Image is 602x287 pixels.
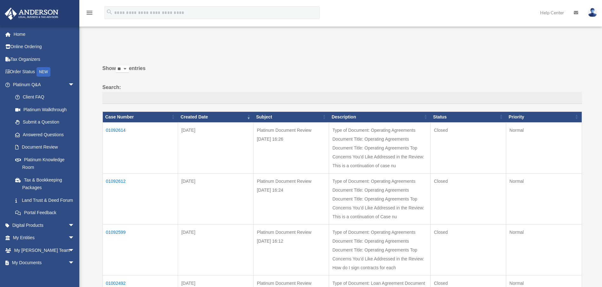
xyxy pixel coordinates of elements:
a: My Documentsarrow_drop_down [4,257,84,269]
td: Platinum Document Review [DATE] 16:12 [254,224,329,275]
a: Digital Productsarrow_drop_down [4,219,84,232]
span: arrow_drop_down [68,78,81,91]
a: Land Trust & Deed Forum [9,194,81,207]
td: Normal [506,173,582,224]
td: 01092612 [103,173,178,224]
td: [DATE] [178,122,254,173]
td: 01092599 [103,224,178,275]
select: Showentries [116,66,129,73]
label: Search: [103,83,582,104]
a: Portal Feedback [9,207,81,219]
td: Platinum Document Review [DATE] 16:26 [254,122,329,173]
span: arrow_drop_down [68,219,81,232]
td: Closed [431,173,506,224]
th: Priority: activate to sort column ascending [506,112,582,122]
a: Tax Organizers [4,53,84,66]
input: Search: [103,92,582,104]
td: Platinum Document Review [DATE] 16:24 [254,173,329,224]
a: Client FAQ [9,91,81,104]
a: Home [4,28,84,41]
th: Created Date: activate to sort column ascending [178,112,254,122]
a: Platinum Knowledge Room [9,153,81,174]
td: Closed [431,122,506,173]
a: Answered Questions [9,128,78,141]
td: Normal [506,224,582,275]
th: Case Number: activate to sort column ascending [103,112,178,122]
a: Order StatusNEW [4,66,84,79]
th: Description: activate to sort column ascending [329,112,431,122]
a: Online Ordering [4,41,84,53]
a: Document Review [9,141,81,154]
td: Type of Document: Operating Agreements Document Title: Operating Agreements Document Title: Opera... [329,173,431,224]
a: My [PERSON_NAME] Teamarrow_drop_down [4,244,84,257]
img: Anderson Advisors Platinum Portal [3,8,60,20]
span: arrow_drop_down [68,257,81,270]
i: search [106,9,113,16]
td: Closed [431,224,506,275]
a: Tax & Bookkeeping Packages [9,174,81,194]
a: Submit a Question [9,116,81,129]
td: Normal [506,122,582,173]
a: My Entitiesarrow_drop_down [4,232,84,244]
td: [DATE] [178,224,254,275]
i: menu [86,9,93,16]
span: arrow_drop_down [68,232,81,245]
td: 01092614 [103,122,178,173]
div: NEW [36,67,50,77]
img: User Pic [588,8,597,17]
a: Platinum Q&Aarrow_drop_down [4,78,81,91]
a: Platinum Walkthrough [9,103,81,116]
span: arrow_drop_down [68,244,81,257]
td: Type of Document: Operating Agreements Document Title: Operating Agreements Document Title: Opera... [329,122,431,173]
label: Show entries [103,64,582,79]
th: Subject: activate to sort column ascending [254,112,329,122]
a: menu [86,11,93,16]
th: Status: activate to sort column ascending [431,112,506,122]
td: [DATE] [178,173,254,224]
td: Type of Document: Operating Agreements Document Title: Operating Agreements Document Title: Opera... [329,224,431,275]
